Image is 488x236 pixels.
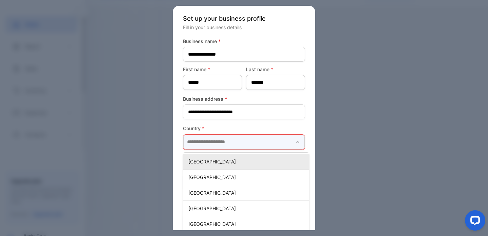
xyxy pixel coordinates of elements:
p: [GEOGRAPHIC_DATA] [188,220,306,228]
p: [GEOGRAPHIC_DATA] [188,174,306,181]
label: Business name [183,38,305,45]
p: Fill in your business details [183,24,305,31]
label: Last name [246,66,305,73]
p: This field is required [183,151,305,160]
p: [GEOGRAPHIC_DATA] [188,205,306,212]
iframe: LiveChat chat widget [460,208,488,236]
label: Country [183,125,305,132]
p: [GEOGRAPHIC_DATA] [188,189,306,196]
label: Business address [183,95,305,102]
label: First name [183,66,242,73]
p: [GEOGRAPHIC_DATA] [188,158,306,165]
p: Set up your business profile [183,14,305,23]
